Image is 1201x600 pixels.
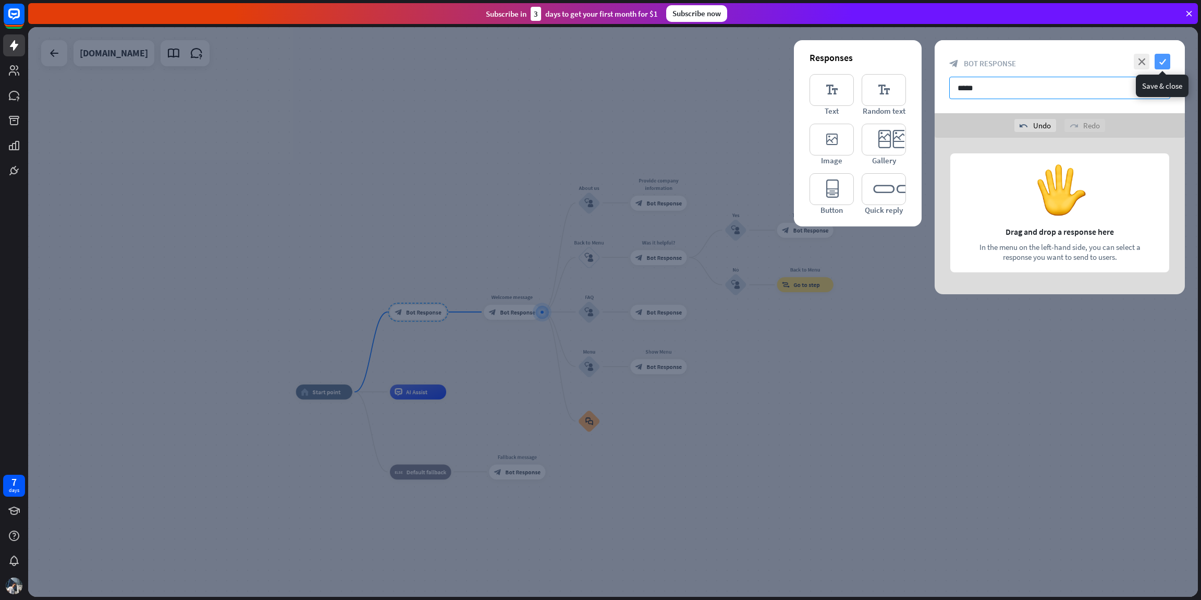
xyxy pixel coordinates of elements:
[9,487,19,494] div: days
[1020,122,1028,130] i: undo
[11,477,17,487] div: 7
[8,4,40,35] button: Open LiveChat chat widget
[949,59,959,68] i: block_bot_response
[3,475,25,497] a: 7 days
[1070,122,1078,130] i: redo
[1134,54,1149,69] i: close
[964,58,1016,68] span: Bot Response
[486,7,658,21] div: Subscribe in days to get your first month for $1
[1155,54,1170,69] i: check
[531,7,541,21] div: 3
[666,5,727,22] div: Subscribe now
[1014,119,1056,132] div: Undo
[1064,119,1105,132] div: Redo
